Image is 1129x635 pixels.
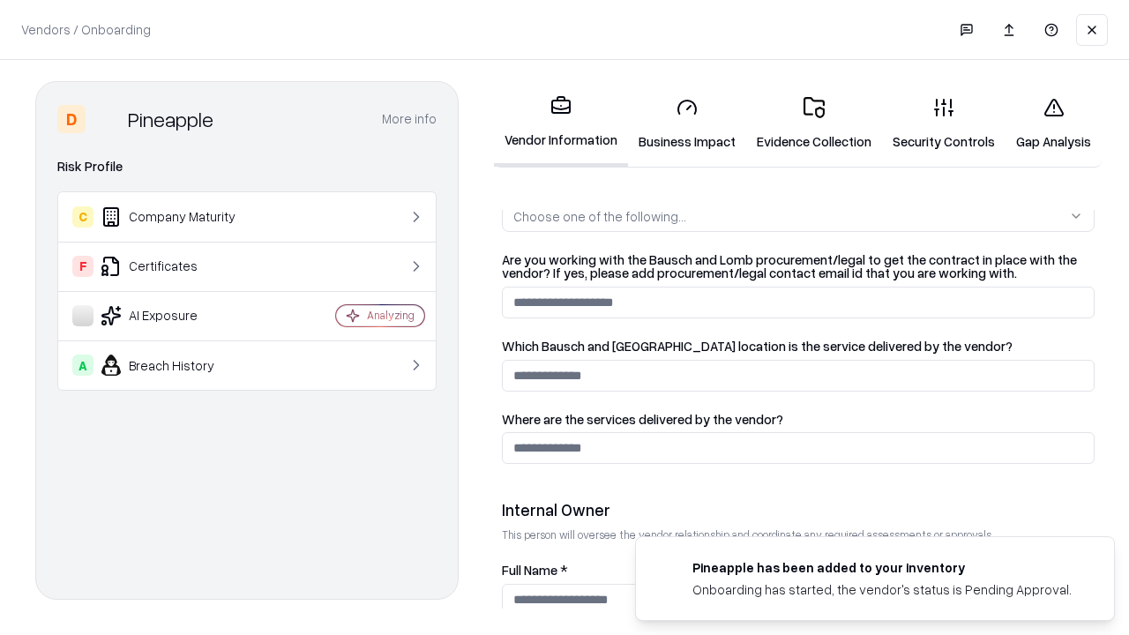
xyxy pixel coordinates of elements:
[72,206,93,228] div: C
[502,340,1095,353] label: Which Bausch and [GEOGRAPHIC_DATA] location is the service delivered by the vendor?
[502,527,1095,542] p: This person will oversee the vendor relationship and coordinate any required assessments or appro...
[657,558,678,579] img: pineappleenergy.com
[1006,83,1102,165] a: Gap Analysis
[513,207,686,226] div: Choose one of the following...
[72,256,93,277] div: F
[502,564,1095,577] label: Full Name *
[692,558,1072,577] div: Pineapple has been added to your inventory
[628,83,746,165] a: Business Impact
[21,20,151,39] p: Vendors / Onboarding
[72,206,283,228] div: Company Maturity
[382,103,437,135] button: More info
[72,355,283,376] div: Breach History
[128,105,213,133] div: Pineapple
[502,499,1095,520] div: Internal Owner
[502,413,1095,426] label: Where are the services delivered by the vendor?
[72,256,283,277] div: Certificates
[72,305,283,326] div: AI Exposure
[746,83,882,165] a: Evidence Collection
[692,580,1072,599] div: Onboarding has started, the vendor's status is Pending Approval.
[57,156,437,177] div: Risk Profile
[502,253,1095,280] label: Are you working with the Bausch and Lomb procurement/legal to get the contract in place with the ...
[57,105,86,133] div: D
[502,200,1095,232] button: Choose one of the following...
[72,355,93,376] div: A
[494,81,628,167] a: Vendor Information
[93,105,121,133] img: Pineapple
[367,308,415,323] div: Analyzing
[882,83,1006,165] a: Security Controls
